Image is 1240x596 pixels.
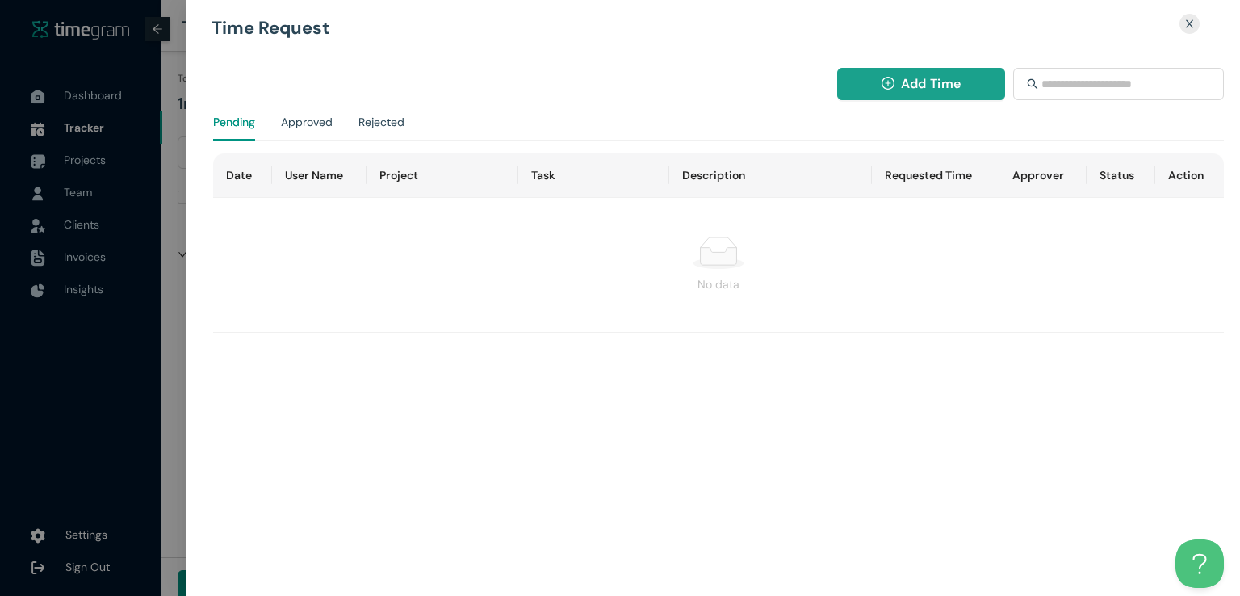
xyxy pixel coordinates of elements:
iframe: Toggle Customer Support [1175,539,1224,588]
th: User Name [272,153,367,198]
div: Rejected [358,113,404,131]
th: Project [367,153,518,198]
div: Pending [213,113,255,131]
th: Task [518,153,670,198]
span: Add Time [901,73,961,94]
th: Approver [999,153,1087,198]
th: Action [1155,153,1225,198]
div: Approved [281,113,333,131]
span: plus-circle [882,77,894,92]
span: close [1184,19,1195,29]
div: No data [226,275,1211,293]
button: Close [1175,13,1204,35]
th: Date [213,153,271,198]
button: plus-circleAdd Time [837,68,1006,100]
th: Status [1087,153,1155,198]
th: Description [669,153,871,198]
h1: Time Request [212,19,1047,37]
span: search [1027,78,1038,90]
th: Requested Time [872,153,999,198]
